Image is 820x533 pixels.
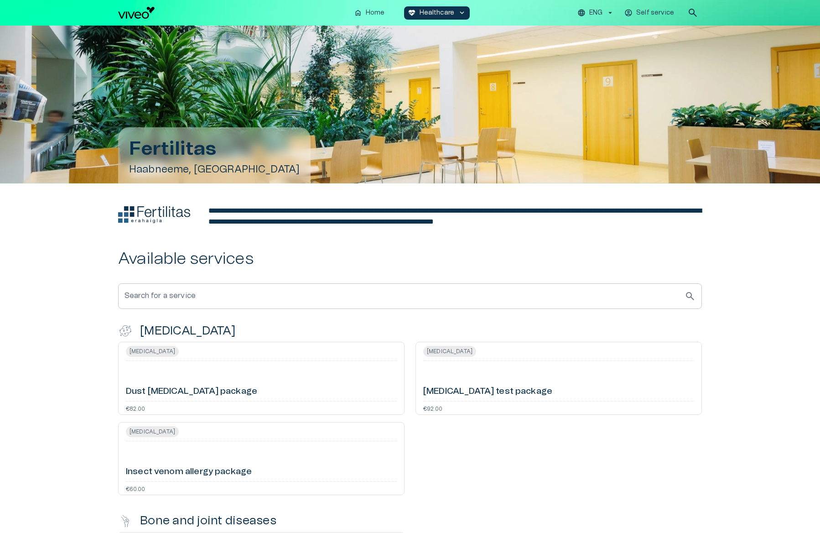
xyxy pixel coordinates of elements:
h6: [MEDICAL_DATA] test package [423,386,552,398]
span: ecg_heart [408,9,416,17]
span: home [354,9,362,17]
button: Self service [623,6,676,20]
span: search [687,7,698,18]
a: Navigate to Food allergy test package [415,342,702,415]
a: Navigate to homepage [118,7,347,19]
span: keyboard_arrow_down [458,9,466,17]
h6: Dust [MEDICAL_DATA] package [126,386,257,398]
h4: [MEDICAL_DATA] [140,324,236,338]
span: [MEDICAL_DATA] [126,426,179,437]
p: Home [366,8,385,18]
p: €82.00 [126,405,145,411]
p: €92.00 [423,405,442,411]
div: editable markdown [208,205,702,227]
span: [MEDICAL_DATA] [126,346,179,357]
span: search [685,291,695,302]
a: Navigate to Insect venom allergy package [118,422,405,495]
span: [MEDICAL_DATA] [423,346,476,357]
h5: Haabneeme, [GEOGRAPHIC_DATA] [129,163,300,176]
p: €60.00 [126,486,145,491]
p: Self service [636,8,674,18]
button: ecg_heartHealthcarekeyboard_arrow_down [404,6,470,20]
h2: Available services [118,249,702,269]
a: Navigate to Dust allergy test package [118,342,405,415]
h6: Insect venom allergy package [126,466,252,478]
h1: Fertilitas [129,138,300,159]
button: homeHome [350,6,389,20]
button: ENG [576,6,616,20]
p: Healthcare [420,8,455,18]
p: ENG [589,8,602,18]
h4: Bone and joint diseases [140,513,276,528]
img: Fertilitas logo [118,206,190,223]
button: open search modal [684,4,702,22]
img: Viveo logo [118,7,155,19]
